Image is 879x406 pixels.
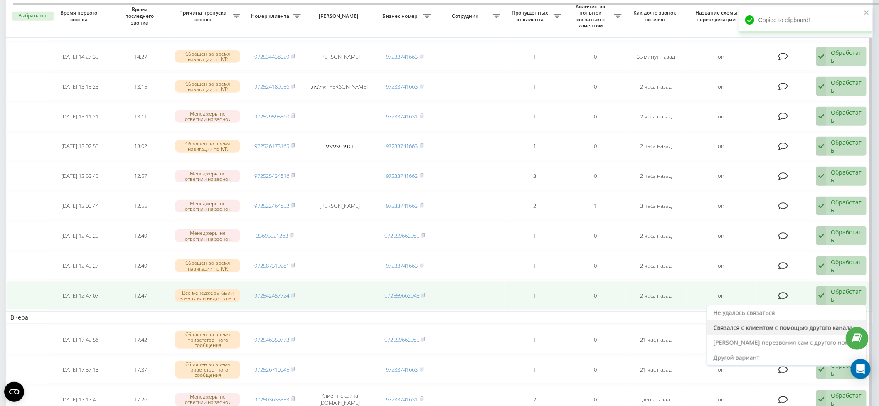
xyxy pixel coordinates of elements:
div: Обработать [831,198,862,214]
span: Количество попыток связаться с клиентом [569,3,614,29]
span: Время первого звонка [57,10,103,22]
a: 972526173165 [254,142,289,150]
td: 1 [505,222,565,250]
td: 12:47 [110,281,171,310]
td: 0 [565,162,626,190]
div: Обработать [831,288,862,303]
td: 17:42 [110,326,171,354]
a: 972503633353 [254,396,289,403]
td: [DATE] 17:37:18 [49,355,110,384]
span: Другой вариант [714,354,760,362]
div: Обработать [831,168,862,184]
a: 972525434816 [254,172,289,180]
td: 35 минут назад [626,42,687,71]
button: Выбрать все [12,12,54,21]
a: 972529595560 [254,113,289,120]
td: 0 [565,281,626,310]
td: 1 [505,355,565,384]
a: 972524189956 [254,83,289,90]
div: Обработать [831,258,862,274]
span: Связался с клиентом с помощью другого канала [714,324,853,332]
div: Сброшен во время навигации по IVR [175,140,240,153]
td: on [687,192,756,220]
span: Время последнего звонка [117,6,164,26]
div: Менеджеры не ответили на звонок [175,200,240,212]
div: Все менеджеры были заняты или недоступны [175,289,240,302]
td: on [687,222,756,250]
a: 97233741663 [386,366,418,373]
td: אילנית [PERSON_NAME] [305,72,374,101]
div: Менеджеры не ответили на звонок [175,229,240,242]
div: Обработать [831,138,862,154]
td: 13:02 [110,132,171,160]
td: [DATE] 12:49:29 [49,222,110,250]
a: 97233741663 [386,53,418,60]
a: 972546350773 [254,336,289,343]
a: 97233741631 [386,113,418,120]
button: close [864,9,870,17]
td: [DATE] 13:15:23 [49,72,110,101]
div: Сброшен во время приветственного сообщения [175,361,240,379]
div: Обработать [831,49,862,64]
a: 97233741631 [386,396,418,403]
a: 972534438029 [254,53,289,60]
a: 97233741663 [386,202,418,209]
td: on [687,281,756,310]
span: Название схемы переадресации [691,10,744,22]
td: [DATE] 12:49:27 [49,252,110,280]
td: on [687,132,756,160]
a: 972526710045 [254,366,289,373]
td: 1 [505,72,565,101]
td: 1 [505,252,565,280]
a: 97233741663 [386,142,418,150]
td: [PERSON_NAME] [305,192,374,220]
span: [PERSON_NAME] [313,13,367,20]
td: 12:49 [110,252,171,280]
td: 12:55 [110,192,171,220]
td: 3 часа назад [626,192,687,220]
div: Open Intercom Messenger [851,359,871,379]
td: [DATE] 12:00:44 [49,192,110,220]
div: Менеджеры не ответили на звонок [175,393,240,406]
td: [DATE] 12:47:07 [49,281,110,310]
td: on [687,102,756,130]
a: 97233741663 [386,172,418,180]
td: [DATE] 13:02:55 [49,132,110,160]
a: 972587319281 [254,262,289,269]
td: 2 часа назад [626,132,687,160]
td: 12:57 [110,162,171,190]
td: 0 [565,355,626,384]
td: 0 [565,252,626,280]
a: 972559662943 [384,292,419,299]
td: 2 часа назад [626,162,687,190]
div: Copied to clipboard! [739,7,872,33]
td: 1 [565,192,626,220]
div: Сброшен во время навигации по IVR [175,80,240,93]
td: 2 часа назад [626,72,687,101]
td: 0 [565,132,626,160]
td: 0 [565,222,626,250]
div: Обработать [831,228,862,244]
td: on [687,326,756,354]
td: 1 [505,281,565,310]
div: Менеджеры не ответили на звонок [175,170,240,182]
span: Бизнес номер [379,13,423,20]
span: Пропущенных от клиента [509,10,554,22]
span: Номер клиента [249,13,293,20]
td: 12:49 [110,222,171,250]
a: 97233741663 [386,262,418,269]
td: on [687,252,756,280]
td: [DATE] 13:11:21 [49,102,110,130]
td: 0 [565,42,626,71]
td: 21 час назад [626,326,687,354]
td: 0 [565,102,626,130]
td: Вчера [6,311,873,324]
a: 972559662985 [384,232,419,239]
div: Менеджеры не ответили на звонок [175,110,240,123]
td: 2 часа назад [626,252,687,280]
div: Обработать [831,79,862,94]
div: Сброшен во время навигации по IVR [175,50,240,63]
td: on [687,72,756,101]
td: דגנית שעשע [305,132,374,160]
div: Обработать [831,362,862,377]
